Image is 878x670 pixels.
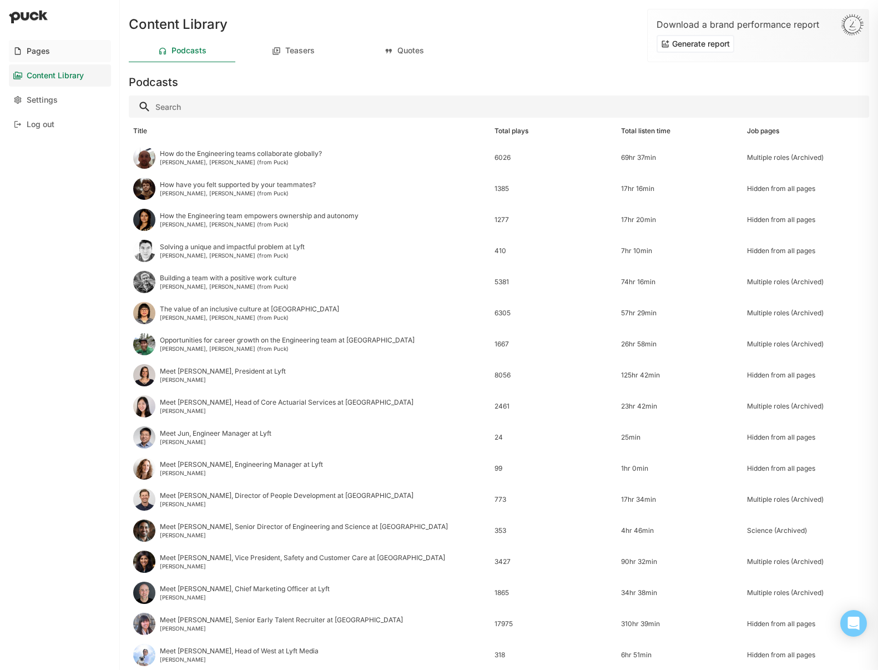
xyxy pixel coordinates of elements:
[160,345,415,352] div: [PERSON_NAME], [PERSON_NAME] (from Puck)
[160,212,359,220] div: How the Engineering team empowers ownership and autonomy
[494,558,612,566] div: 3427
[621,185,739,193] div: 17hr 16min
[494,185,612,193] div: 1385
[621,402,739,410] div: 23hr 42min
[621,371,739,379] div: 125hr 42min
[160,470,323,476] div: [PERSON_NAME]
[160,336,415,344] div: Opportunities for career growth on the Engineering team at [GEOGRAPHIC_DATA]
[840,610,867,637] div: Open Intercom Messenger
[27,95,58,105] div: Settings
[160,492,413,500] div: Meet [PERSON_NAME], Director of People Development at [GEOGRAPHIC_DATA]
[747,527,865,535] div: Science (Archived)
[494,371,612,379] div: 8056
[160,532,448,538] div: [PERSON_NAME]
[9,64,111,87] a: Content Library
[621,309,739,317] div: 57hr 29min
[747,309,865,317] div: Multiple roles (Archived)
[160,647,319,655] div: Meet [PERSON_NAME], Head of West at Lyft Media
[621,216,739,224] div: 17hr 20min
[494,620,612,628] div: 17975
[160,367,286,375] div: Meet [PERSON_NAME], President at Lyft
[621,496,739,503] div: 17hr 34min
[621,247,739,255] div: 7hr 10min
[747,371,865,379] div: Hidden from all pages
[160,563,445,570] div: [PERSON_NAME]
[621,651,739,659] div: 6hr 51min
[494,496,612,503] div: 773
[747,247,865,255] div: Hidden from all pages
[747,216,865,224] div: Hidden from all pages
[747,340,865,348] div: Multiple roles (Archived)
[494,340,612,348] div: 1667
[160,656,319,663] div: [PERSON_NAME]
[160,283,296,290] div: [PERSON_NAME], [PERSON_NAME] (from Puck)
[494,402,612,410] div: 2461
[160,243,305,251] div: Solving a unique and impactful problem at Lyft
[747,558,865,566] div: Multiple roles (Archived)
[160,181,316,189] div: How have you felt supported by your teammates?
[747,651,865,659] div: Hidden from all pages
[160,523,448,531] div: Meet [PERSON_NAME], Senior Director of Engineering and Science at [GEOGRAPHIC_DATA]
[621,620,739,628] div: 310hr 39min
[621,589,739,597] div: 34hr 38min
[133,127,147,135] div: Title
[160,314,339,321] div: [PERSON_NAME], [PERSON_NAME] (from Puck)
[747,496,865,503] div: Multiple roles (Archived)
[621,434,739,441] div: 25min
[747,154,865,162] div: Multiple roles (Archived)
[657,35,734,53] button: Generate report
[160,616,403,624] div: Meet [PERSON_NAME], Senior Early Talent Recruiter at [GEOGRAPHIC_DATA]
[747,620,865,628] div: Hidden from all pages
[621,558,739,566] div: 90hr 32min
[160,407,413,414] div: [PERSON_NAME]
[160,594,330,601] div: [PERSON_NAME]
[494,309,612,317] div: 6305
[129,75,178,89] h3: Podcasts
[160,190,316,197] div: [PERSON_NAME], [PERSON_NAME] (from Puck)
[160,159,322,165] div: [PERSON_NAME], [PERSON_NAME] (from Puck)
[494,527,612,535] div: 353
[9,40,111,62] a: Pages
[621,465,739,472] div: 1hr 0min
[160,376,286,383] div: [PERSON_NAME]
[160,461,323,469] div: Meet [PERSON_NAME], Engineering Manager at Lyft
[747,127,779,135] div: Job pages
[657,18,860,31] div: Download a brand performance report
[160,399,413,406] div: Meet [PERSON_NAME], Head of Core Actuarial Services at [GEOGRAPHIC_DATA]
[621,340,739,348] div: 26hr 58min
[27,47,50,56] div: Pages
[494,434,612,441] div: 24
[494,247,612,255] div: 410
[747,185,865,193] div: Hidden from all pages
[747,278,865,286] div: Multiple roles (Archived)
[160,439,271,445] div: [PERSON_NAME]
[397,46,424,56] div: Quotes
[160,430,271,437] div: Meet Jun, Engineer Manager at Lyft
[621,127,670,135] div: Total listen time
[160,501,413,507] div: [PERSON_NAME]
[160,554,445,562] div: Meet [PERSON_NAME], Vice President, Safety and Customer Care at [GEOGRAPHIC_DATA]
[494,465,612,472] div: 99
[494,651,612,659] div: 318
[494,127,528,135] div: Total plays
[160,221,359,228] div: [PERSON_NAME], [PERSON_NAME] (from Puck)
[9,89,111,111] a: Settings
[747,402,865,410] div: Multiple roles (Archived)
[494,278,612,286] div: 5381
[494,589,612,597] div: 1865
[621,154,739,162] div: 69hr 37min
[160,585,330,593] div: Meet [PERSON_NAME], Chief Marketing Officer at Lyft
[160,274,296,282] div: Building a team with a positive work culture
[160,625,403,632] div: [PERSON_NAME]
[747,589,865,597] div: Multiple roles (Archived)
[129,95,869,118] input: Search
[160,252,305,259] div: [PERSON_NAME], [PERSON_NAME] (from Puck)
[160,305,339,313] div: The value of an inclusive culture at [GEOGRAPHIC_DATA]
[129,18,228,31] h1: Content Library
[747,465,865,472] div: Hidden from all pages
[747,434,865,441] div: Hidden from all pages
[27,71,84,80] div: Content Library
[841,14,864,36] img: Sun-D3Rjj4Si.svg
[494,216,612,224] div: 1277
[160,150,322,158] div: How do the Engineering teams collaborate globally?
